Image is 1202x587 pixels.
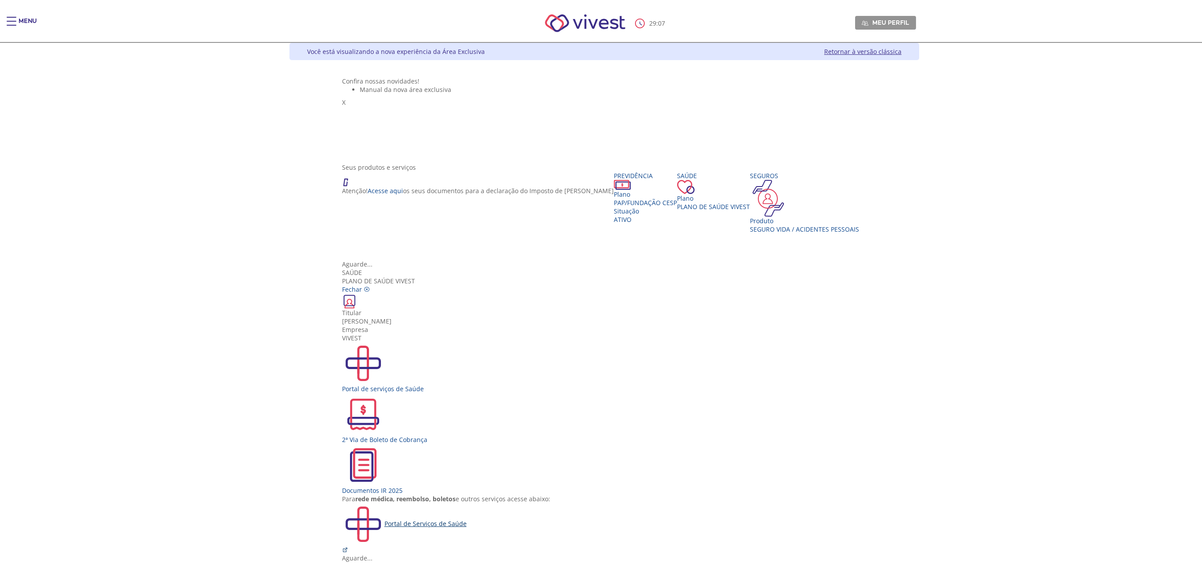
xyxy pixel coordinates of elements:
[614,190,677,198] div: Plano
[342,260,867,268] div: Aguarde...
[342,334,867,342] div: VIVEST
[342,77,867,154] section: <span lang="pt-BR" dir="ltr">Visualizador do Conteúdo da Web</span> 1
[360,85,451,94] span: Manual da nova área exclusiva
[677,194,750,202] div: Plano
[677,202,750,211] span: Plano de Saúde VIVEST
[614,198,677,207] span: PAP/Fundação CESP
[342,444,867,495] a: Documentos IR 2025
[750,172,859,180] div: Seguros
[824,47,901,56] a: Retornar à versão clássica
[342,393,867,444] a: 2ª Via de Boleto de Cobrança
[872,19,909,27] span: Meu perfil
[307,47,485,56] div: Você está visualizando a nova experiência da Área Exclusiva
[342,285,370,293] a: Fechar
[862,20,868,27] img: Meu perfil
[342,495,867,503] div: Para e outros serviços acesse abaixo:
[342,268,867,277] div: Saúde
[614,172,677,224] a: Previdência PlanoPAP/Fundação CESP SituaçãoAtivo
[342,503,867,545] div: Portal de Serviços de Saúde
[750,180,787,217] img: ico_seguros.png
[342,444,384,486] img: ir2024.svg
[750,172,859,233] a: Seguros Produto Seguro Vida / Acidentes Pessoais
[342,98,346,107] span: X
[342,163,867,562] section: <span lang="en" dir="ltr">ProdutosCard</span>
[368,187,403,195] a: Acesse aqui
[649,19,656,27] span: 29
[342,268,867,285] div: Plano de Saúde VIVEST
[658,19,665,27] span: 07
[855,16,916,29] a: Meu perfil
[342,393,384,435] img: 2ViaCobranca.svg
[342,187,614,195] p: Atenção! os seus documentos para a declaração do Imposto de [PERSON_NAME]
[535,4,635,42] img: Vivest
[342,325,867,334] div: Empresa
[677,172,750,180] div: Saúde
[750,217,859,225] div: Produto
[342,317,867,325] div: [PERSON_NAME]
[342,435,867,444] div: 2ª Via de Boleto de Cobrança
[342,554,867,562] div: Aguarde...
[614,180,631,190] img: ico_dinheiro.png
[342,172,357,187] img: ico_atencao.png
[614,207,677,215] div: Situação
[342,503,384,545] img: PortalSaude.svg
[19,17,37,34] div: Menu
[342,285,362,293] span: Fechar
[750,225,859,233] div: Seguro Vida / Acidentes Pessoais
[342,293,357,309] img: ico_carteirinha.png
[677,180,695,194] img: ico_coracao.png
[342,309,867,317] div: Titular
[342,486,867,495] div: Documentos IR 2025
[614,215,631,224] span: Ativo
[635,19,667,28] div: :
[342,503,867,554] a: Portal de Serviços de Saúde
[342,342,867,393] a: Portal de serviços de Saúde
[342,385,867,393] div: Portal de serviços de Saúde
[342,342,384,385] img: PortalSaude.svg
[355,495,456,503] b: rede médica, reembolso, boletos
[677,172,750,211] a: Saúde PlanoPlano de Saúde VIVEST
[342,163,867,172] div: Seus produtos e serviços
[342,77,867,85] div: Confira nossas novidades!
[614,172,677,180] div: Previdência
